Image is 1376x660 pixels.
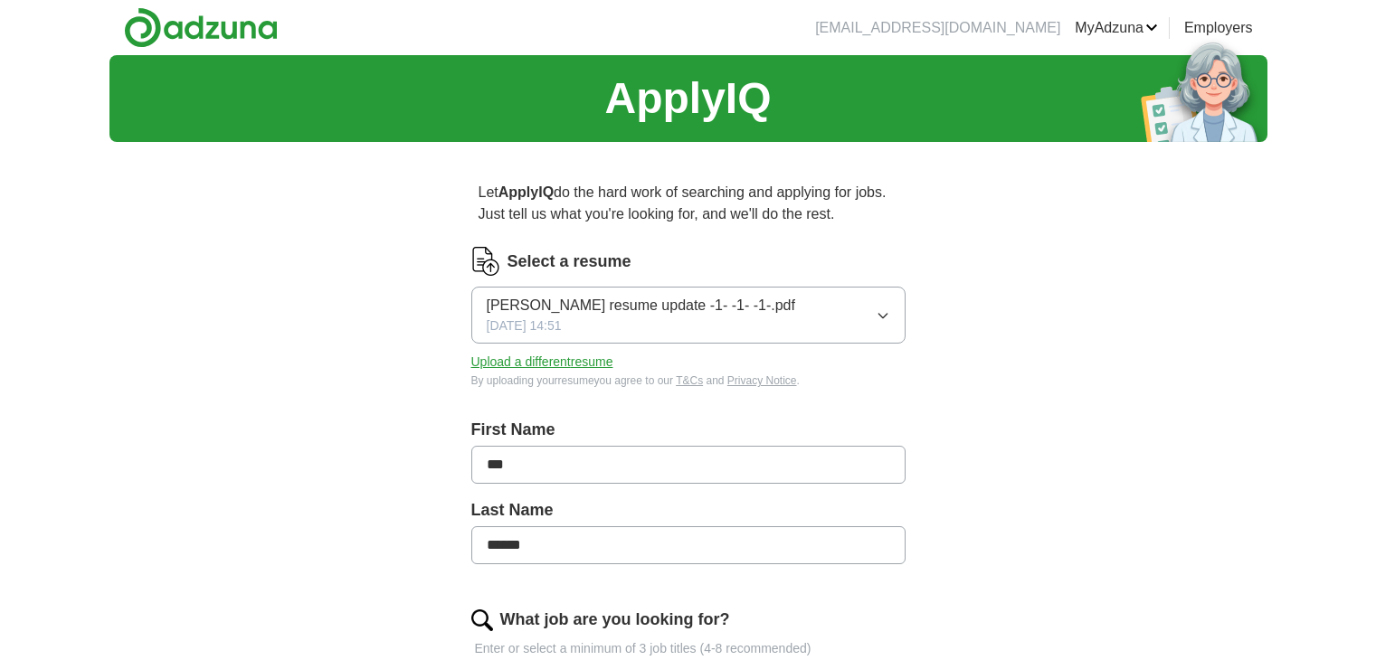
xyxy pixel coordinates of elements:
a: T&Cs [676,374,703,387]
img: Adzuna logo [124,7,278,48]
button: Upload a differentresume [471,353,613,372]
a: MyAdzuna [1075,17,1158,39]
a: Employers [1184,17,1253,39]
span: [PERSON_NAME] resume update -1- -1- -1-.pdf [487,295,795,316]
a: Privacy Notice [727,374,797,387]
label: First Name [471,418,906,442]
li: [EMAIL_ADDRESS][DOMAIN_NAME] [815,17,1060,39]
p: Enter or select a minimum of 3 job titles (4-8 recommended) [471,639,906,658]
label: Select a resume [508,250,631,274]
label: What job are you looking for? [500,608,730,632]
p: Let do the hard work of searching and applying for jobs. Just tell us what you're looking for, an... [471,174,906,232]
img: CV Icon [471,247,500,276]
label: Last Name [471,498,906,523]
div: By uploading your resume you agree to our and . [471,372,906,389]
button: [PERSON_NAME] resume update -1- -1- -1-.pdf[DATE] 14:51 [471,287,906,344]
span: [DATE] 14:51 [487,316,562,335]
img: search.png [471,609,493,631]
h1: ApplyIQ [604,66,771,131]
strong: ApplyIQ [498,184,554,200]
